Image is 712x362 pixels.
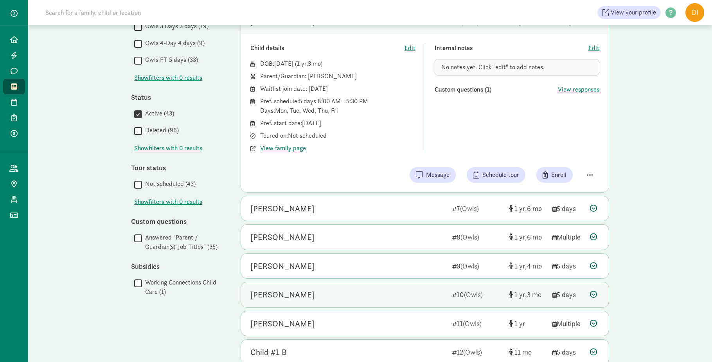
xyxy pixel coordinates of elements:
[435,85,558,94] div: Custom questions (1)
[142,126,179,135] label: Deleted (96)
[435,43,589,53] div: Internal notes
[405,43,415,53] button: Edit
[460,261,479,270] span: (Owls)
[441,63,545,71] span: No notes yet. Click "edit" to add notes.
[452,232,502,242] div: 8
[142,278,225,297] label: Working Connections Child Care (1)
[552,232,584,242] div: Multiple
[250,231,315,243] div: Elara Fribley
[552,318,584,329] div: Multiple
[611,8,656,17] span: View your profile
[552,261,584,271] div: 5 days
[134,197,202,207] span: Show filters with 0 results
[460,204,479,213] span: (Owls)
[452,318,502,329] div: 11
[134,144,202,153] span: Show filters with 0 results
[552,289,584,300] div: 5 days
[509,289,546,300] div: [object Object]
[514,261,527,270] span: 1
[142,38,205,48] label: Owls 4-Day 4 days (9)
[260,59,415,68] div: DOB: ( )
[509,203,546,214] div: [object Object]
[588,43,599,53] button: Edit
[527,232,542,241] span: 6
[250,260,315,272] div: Veena Nair
[452,203,502,214] div: 7
[260,97,415,115] div: Pref. schedule: 5 days 8:00 AM - 5:30 PM Days: Mon, Tue, Wed, Thu, Fri
[131,162,225,173] div: Tour status
[527,290,541,299] span: 3
[142,55,198,65] label: Owls FT 5 days (33)
[250,202,315,215] div: Anya Ramdharne
[260,119,415,128] div: Pref. start date: [DATE]
[514,290,527,299] span: 1
[142,22,209,31] label: Owls 3 Days 3 days (19)
[410,167,456,183] button: Message
[142,109,174,118] label: Active (43)
[552,347,584,357] div: 5 days
[142,233,225,252] label: Answered "Parent / Guardian(s)' Job Titles" (35)
[260,72,415,81] div: Parent/Guardian: [PERSON_NAME]
[274,59,293,68] span: [DATE]
[297,59,308,68] span: 1
[527,261,542,270] span: 4
[597,6,661,19] a: View your profile
[460,232,479,241] span: (Owls)
[260,144,306,153] button: View family page
[134,73,202,83] span: Show filters with 0 results
[134,144,202,153] button: Showfilters with 0 results
[131,92,225,103] div: Status
[552,203,584,214] div: 5 days
[134,73,202,83] button: Showfilters with 0 results
[464,290,483,299] span: (Owls)
[509,261,546,271] div: [object Object]
[467,167,525,183] button: Schedule tour
[558,85,599,94] button: View responses
[527,204,542,213] span: 6
[452,347,502,357] div: 12
[673,324,712,362] iframe: Chat Widget
[142,179,196,189] label: Not scheduled (43)
[452,261,502,271] div: 9
[260,84,415,94] div: Waitlist join date: [DATE]
[250,43,405,53] div: Child details
[41,5,260,20] input: Search for a family, child or location
[131,216,225,227] div: Custom questions
[514,348,532,357] span: 11
[514,204,527,213] span: 1
[250,288,315,301] div: Charlotte Lu
[514,232,527,241] span: 1
[426,170,449,180] span: Message
[463,348,482,357] span: (Owls)
[509,318,546,329] div: [object Object]
[482,170,519,180] span: Schedule tour
[452,289,502,300] div: 10
[250,317,315,330] div: Desmond Sherry
[260,131,415,140] div: Toured on: Not scheduled
[514,319,525,328] span: 1
[463,319,482,328] span: (Owls)
[308,59,320,68] span: 3
[536,167,573,183] button: Enroll
[131,261,225,272] div: Subsidies
[509,347,546,357] div: [object Object]
[551,170,566,180] span: Enroll
[250,346,287,358] div: Child #1 B
[134,197,202,207] button: Showfilters with 0 results
[509,232,546,242] div: [object Object]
